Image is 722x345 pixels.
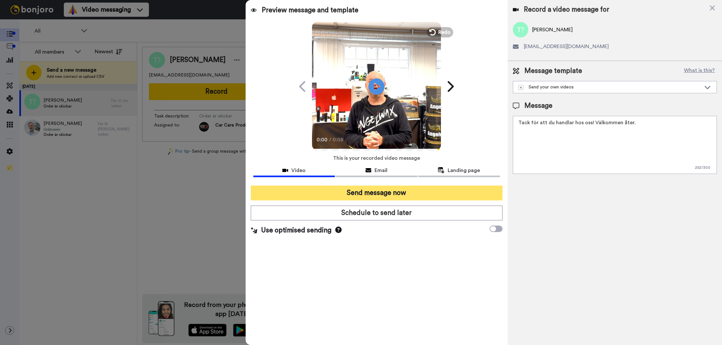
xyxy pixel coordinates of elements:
[333,136,344,144] span: 0:08
[329,136,331,144] span: /
[518,84,701,90] div: Send your own videos
[375,167,387,174] span: Email
[682,66,717,76] button: What is this?
[291,167,306,174] span: Video
[518,85,523,90] img: demo-template.svg
[261,226,331,235] span: Use optimised sending
[513,116,717,174] textarea: Tack för att du handlar hos oss! Välkommen åter.
[524,66,582,76] span: Message template
[524,43,609,50] span: [EMAIL_ADDRESS][DOMAIN_NAME]
[317,136,328,144] span: 0:00
[524,101,552,111] span: Message
[251,186,502,200] button: Send message now
[448,167,480,174] span: Landing page
[251,206,502,220] button: Schedule to send later
[333,151,420,165] span: This is your recorded video message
